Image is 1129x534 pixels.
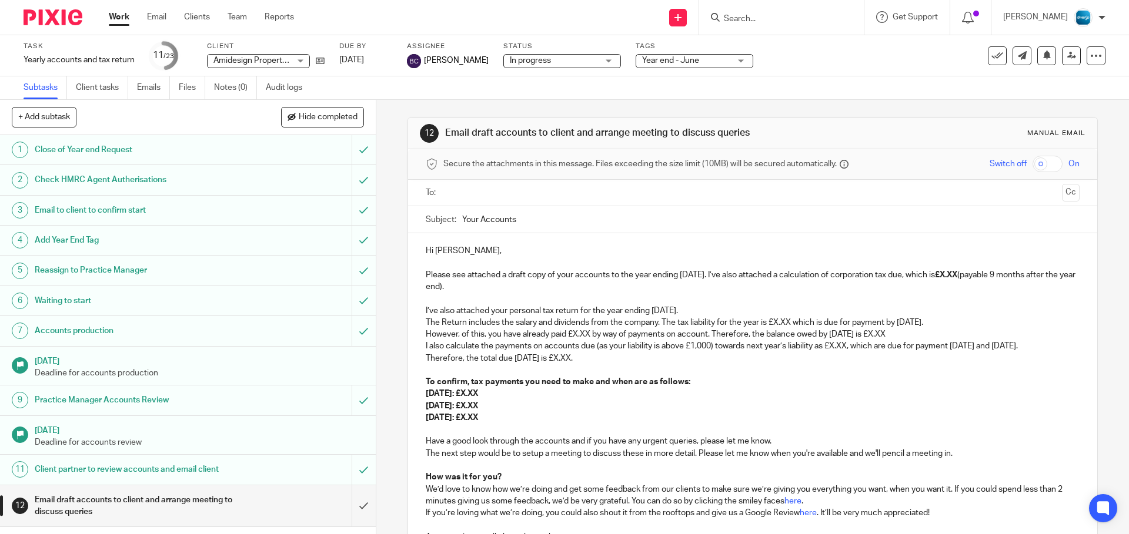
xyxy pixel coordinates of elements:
[109,11,129,23] a: Work
[12,498,28,514] div: 12
[426,340,1079,352] p: I also calculate the payments on accounts due (as your liability is above £1,000) towards next ye...
[426,352,1079,364] p: Therefore, the total due [DATE] is £X.XX.
[35,141,238,159] h1: Close of Year end Request
[35,491,238,521] h1: Email draft accounts to client and arrange meeting to discuss queries
[1062,184,1080,201] button: Cc
[163,53,174,59] small: /23
[299,113,358,122] span: Hide completed
[153,49,174,62] div: 11
[426,378,690,386] strong: To confirm, tax payments you need to make and when are as follows:
[35,436,364,448] p: Deadline for accounts review
[24,9,82,25] img: Pixie
[12,293,28,309] div: 6
[1068,158,1080,170] span: On
[214,76,257,99] a: Notes (0)
[35,322,238,340] h1: Accounts production
[426,214,456,226] label: Subject:
[445,127,778,139] h1: Email draft accounts to client and arrange meeting to discuss queries
[1027,129,1085,138] div: Manual email
[426,448,1079,459] p: The next step would be to setup a meeting to discuss these in more detail. Please let me know whe...
[893,13,938,21] span: Get Support
[213,56,322,65] span: Amidesign Properties Limited
[420,124,439,143] div: 12
[426,245,1079,257] p: Hi [PERSON_NAME],
[24,76,67,99] a: Subtasks
[426,507,1079,519] p: If you’re loving what we’re doing, you could also shout it from the rooftops and give us a Google...
[76,76,128,99] a: Client tasks
[426,414,478,422] strong: [DATE]: £X.XX
[12,172,28,189] div: 2
[510,56,551,65] span: In progress
[179,76,205,99] a: Files
[935,271,957,279] strong: £X.XX
[35,461,238,478] h1: Client partner to review accounts and email client
[1003,11,1068,23] p: [PERSON_NAME]
[990,158,1027,170] span: Switch off
[784,497,801,505] a: here
[35,367,364,379] p: Deadline for accounts production
[426,269,1079,293] p: Please see attached a draft copy of your accounts to the year ending [DATE]. I’ve also attached a...
[265,11,294,23] a: Reports
[12,142,28,158] div: 1
[35,171,238,189] h1: Check HMRC Agent Autherisations
[137,76,170,99] a: Emails
[12,107,76,127] button: + Add subtask
[35,201,238,219] h1: Email to client to confirm start
[35,352,364,367] h1: [DATE]
[12,232,28,248] div: 4
[228,11,247,23] a: Team
[12,461,28,478] div: 11
[426,402,478,410] strong: [DATE]: £X.XX
[12,392,28,408] div: 9
[35,391,238,409] h1: Practice Manager Accounts Review
[723,14,829,25] input: Search
[426,435,1079,447] p: Have a good look through the accounts and if you have any urgent queries, please let me know.
[1074,8,1093,27] img: Diverso%20logo.png
[24,54,135,66] div: Yearly accounts and tax return
[424,55,489,66] span: [PERSON_NAME]
[147,11,166,23] a: Email
[35,292,238,310] h1: Waiting to start
[35,261,238,279] h1: Reassign to Practice Manager
[642,56,699,65] span: Year end - June
[266,76,311,99] a: Audit logs
[426,483,1079,508] p: We’d love to know how we’re doing and get some feedback from our clients to make sure we’re givin...
[281,107,364,127] button: Hide completed
[184,11,210,23] a: Clients
[636,42,753,51] label: Tags
[426,305,1079,317] p: I’ve also attached your personal tax return for the year ending [DATE].
[426,317,1079,328] p: The Return includes the salary and dividends from the company. The tax liability for the year is ...
[12,202,28,219] div: 3
[426,328,1079,340] p: However, of this, you have already paid £X.XX by way of payments on account. Therefore, the balan...
[800,509,817,517] a: here
[339,42,392,51] label: Due by
[426,473,502,481] strong: How was it for you?
[35,422,364,436] h1: [DATE]
[503,42,621,51] label: Status
[12,263,28,279] div: 5
[426,187,439,199] label: To:
[407,42,489,51] label: Assignee
[12,323,28,339] div: 7
[339,56,364,64] span: [DATE]
[24,42,135,51] label: Task
[426,389,478,398] strong: [DATE]: £X.XX
[443,158,837,170] span: Secure the attachments in this message. Files exceeding the size limit (10MB) will be secured aut...
[407,54,421,68] img: svg%3E
[35,231,238,249] h1: Add Year End Tag
[207,42,325,51] label: Client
